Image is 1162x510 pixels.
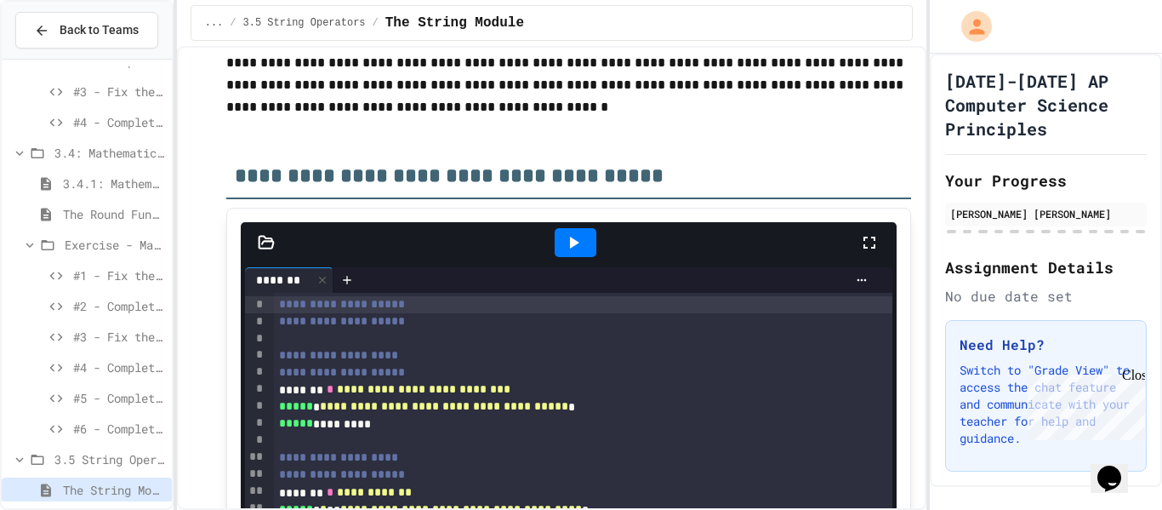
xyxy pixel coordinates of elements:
[60,21,139,39] span: Back to Teams
[73,389,165,407] span: #5 - Complete the Code (Hard)
[1091,442,1145,493] iframe: chat widget
[945,255,1147,279] h2: Assignment Details
[373,16,379,30] span: /
[945,286,1147,307] div: No due date set
[945,169,1147,192] h2: Your Progress
[54,450,165,468] span: 3.5 String Operators
[73,297,165,315] span: #2 - Complete the Code (Easy)
[7,7,117,108] div: Chat with us now!Close
[385,13,524,33] span: The String Module
[73,266,165,284] span: #1 - Fix the Code (Easy)
[1021,368,1145,440] iframe: chat widget
[243,16,366,30] span: 3.5 String Operators
[230,16,236,30] span: /
[945,69,1147,140] h1: [DATE]-[DATE] AP Computer Science Principles
[73,420,165,438] span: #6 - Complete the Code (Hard)
[950,206,1142,221] div: [PERSON_NAME] [PERSON_NAME]
[943,7,996,46] div: My Account
[960,362,1132,447] p: Switch to "Grade View" to access the chat feature and communicate with your teacher for help and ...
[54,144,165,162] span: 3.4: Mathematical Operators
[205,16,224,30] span: ...
[15,12,158,49] button: Back to Teams
[73,328,165,346] span: #3 - Fix the Code (Medium)
[73,358,165,376] span: #4 - Complete the Code (Medium)
[73,83,165,100] span: #3 - Fix the Code (Medium)
[63,481,165,499] span: The String Module
[65,236,165,254] span: Exercise - Mathematical Operators
[63,175,165,192] span: 3.4.1: Mathematical Operators
[960,335,1132,355] h3: Need Help?
[63,205,165,223] span: The Round Function
[73,113,165,131] span: #4 - Complete the Code (Medium)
